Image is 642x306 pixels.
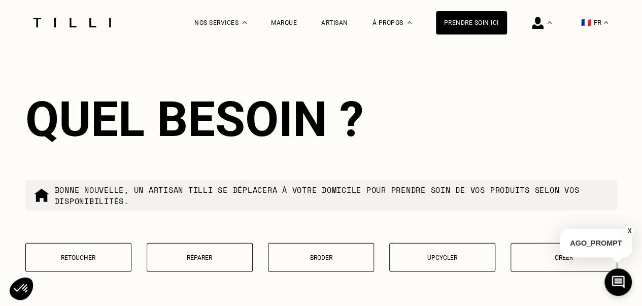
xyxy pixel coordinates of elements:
button: Upcycler [389,243,495,272]
img: commande à domicile [33,187,50,203]
button: X [624,225,634,236]
p: AGO_PROMPT [560,229,632,257]
a: Prendre soin ici [436,11,507,35]
p: Upcycler [395,254,490,261]
span: 🇫🇷 [581,18,591,27]
img: Menu déroulant [548,21,552,24]
button: Réparer [147,243,253,272]
div: Quel besoin ? [25,91,617,148]
img: Menu déroulant à propos [408,21,412,24]
img: menu déroulant [604,21,608,24]
a: Marque [271,19,297,26]
p: Broder [274,254,368,261]
p: Bonne nouvelle, un artisan tilli se déplacera à votre domicile pour prendre soin de vos produits ... [55,184,609,207]
a: Artisan [321,19,348,26]
img: icône connexion [532,17,544,29]
button: Créer [511,243,617,272]
p: Créer [516,254,611,261]
button: Broder [268,243,374,272]
p: Retoucher [31,254,126,261]
p: Réparer [152,254,247,261]
button: Retoucher [25,243,131,272]
img: Logo du service de couturière Tilli [29,18,115,27]
img: Menu déroulant [243,21,247,24]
